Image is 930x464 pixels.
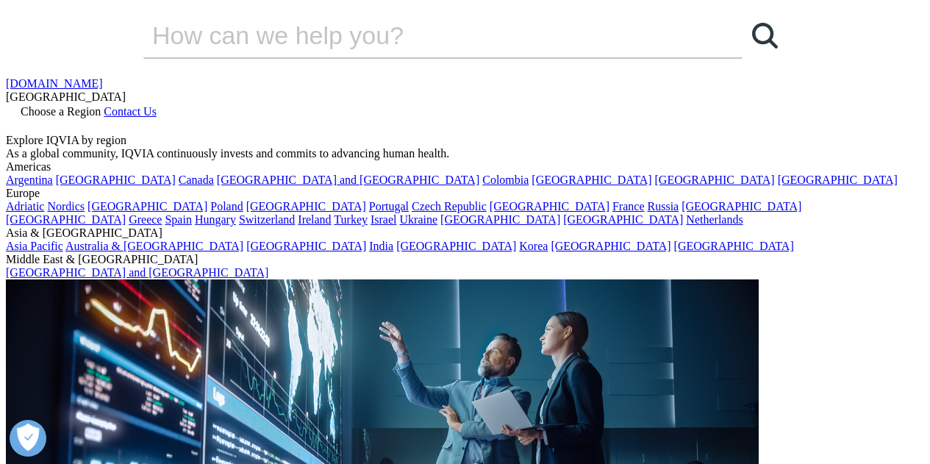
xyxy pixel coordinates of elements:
a: Spain [165,213,191,226]
a: Russia [648,200,679,213]
input: Suchen [143,13,701,57]
a: Canada [179,174,214,186]
span: Choose a Region [21,105,101,118]
a: Netherlands [686,213,743,226]
a: [GEOGRAPHIC_DATA] [396,240,516,252]
a: Australia & [GEOGRAPHIC_DATA] [65,240,243,252]
a: Turkey [334,213,368,226]
a: [GEOGRAPHIC_DATA] [674,240,794,252]
a: Hungary [195,213,236,226]
a: [GEOGRAPHIC_DATA] [490,200,609,213]
a: Colombia [482,174,529,186]
a: [GEOGRAPHIC_DATA] [87,200,207,213]
a: [GEOGRAPHIC_DATA] [246,240,366,252]
a: [GEOGRAPHIC_DATA] [682,200,801,213]
a: [GEOGRAPHIC_DATA] [440,213,560,226]
a: [GEOGRAPHIC_DATA] and [GEOGRAPHIC_DATA] [217,174,479,186]
a: Greece [129,213,162,226]
a: Czech Republic [412,200,487,213]
a: Contact Us [104,105,157,118]
a: Switzerland [239,213,295,226]
a: [GEOGRAPHIC_DATA] [551,240,670,252]
svg: Search [752,23,778,49]
div: Middle East & [GEOGRAPHIC_DATA] [6,253,924,266]
a: [GEOGRAPHIC_DATA] [6,213,126,226]
div: As a global community, IQVIA continuously invests and commits to advancing human health. [6,147,924,160]
a: [GEOGRAPHIC_DATA] [532,174,651,186]
a: [GEOGRAPHIC_DATA] [246,200,366,213]
div: Europe [6,187,924,200]
a: Portugal [369,200,409,213]
a: [GEOGRAPHIC_DATA] [563,213,683,226]
div: Americas [6,160,924,174]
a: [GEOGRAPHIC_DATA] [778,174,898,186]
a: Poland [210,200,243,213]
a: Israel [371,213,397,226]
a: Ireland [298,213,331,226]
a: Korea [519,240,548,252]
a: France [612,200,645,213]
a: [DOMAIN_NAME] [6,77,103,90]
a: Ukraine [400,213,438,226]
a: Suchen [743,13,787,57]
button: Open Preferences [10,420,46,457]
a: India [369,240,393,252]
a: [GEOGRAPHIC_DATA] [56,174,176,186]
a: [GEOGRAPHIC_DATA] [655,174,775,186]
a: [GEOGRAPHIC_DATA] and [GEOGRAPHIC_DATA] [6,266,268,279]
div: [GEOGRAPHIC_DATA] [6,90,924,104]
div: Asia & [GEOGRAPHIC_DATA] [6,226,924,240]
a: Asia Pacific [6,240,63,252]
div: Explore IQVIA by region [6,134,924,147]
a: Adriatic [6,200,44,213]
a: Argentina [6,174,53,186]
a: Nordics [47,200,85,213]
